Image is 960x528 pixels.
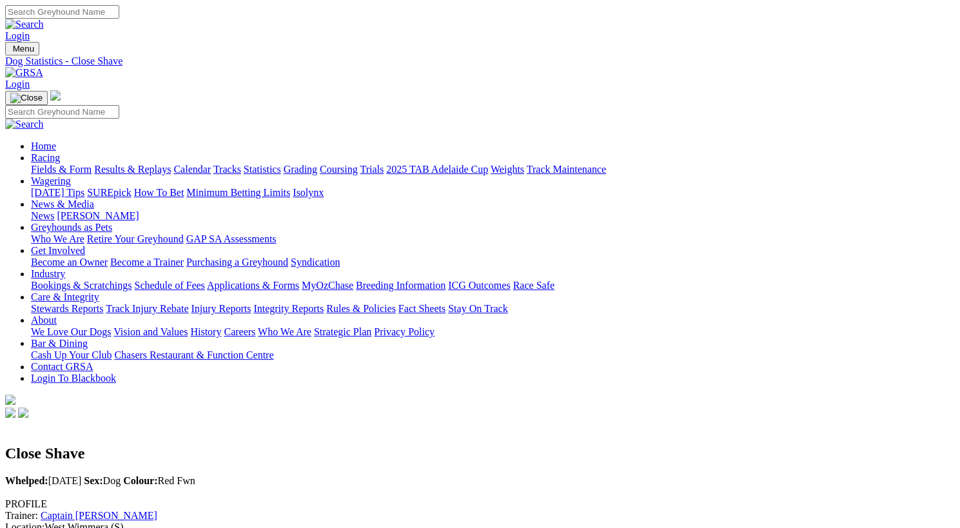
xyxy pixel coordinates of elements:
a: About [31,315,57,326]
a: Login [5,79,30,90]
a: Tracks [213,164,241,175]
div: Racing [31,164,955,175]
a: [DATE] Tips [31,187,84,198]
a: Industry [31,268,65,279]
img: GRSA [5,67,43,79]
a: Rules & Policies [326,303,396,314]
b: Sex: [84,475,103,486]
div: Care & Integrity [31,303,955,315]
img: twitter.svg [18,407,28,418]
a: Bookings & Scratchings [31,280,132,291]
a: Trials [360,164,384,175]
span: Menu [13,44,34,54]
div: News & Media [31,210,955,222]
div: Industry [31,280,955,291]
span: Red Fwn [123,475,195,486]
a: SUREpick [87,187,131,198]
b: Colour: [123,475,157,486]
a: Who We Are [31,233,84,244]
a: Contact GRSA [31,361,93,372]
span: [DATE] [5,475,81,486]
button: Toggle navigation [5,91,48,105]
a: Cash Up Your Club [31,349,112,360]
a: 2025 TAB Adelaide Cup [386,164,488,175]
a: Become a Trainer [110,257,184,268]
a: Coursing [320,164,358,175]
a: [PERSON_NAME] [57,210,139,221]
div: PROFILE [5,498,955,510]
a: Care & Integrity [31,291,99,302]
a: Dog Statistics - Close Shave [5,55,955,67]
a: Fact Sheets [398,303,446,314]
a: Grading [284,164,317,175]
a: Chasers Restaurant & Function Centre [114,349,273,360]
img: Search [5,19,44,30]
a: Stay On Track [448,303,507,314]
a: News & Media [31,199,94,210]
a: Vision and Values [113,326,188,337]
img: facebook.svg [5,407,15,418]
a: Schedule of Fees [134,280,204,291]
h2: Close Shave [5,445,955,462]
a: Fields & Form [31,164,92,175]
div: Bar & Dining [31,349,955,361]
div: Wagering [31,187,955,199]
a: Race Safe [513,280,554,291]
a: MyOzChase [302,280,353,291]
a: Weights [491,164,524,175]
a: Isolynx [293,187,324,198]
a: Calendar [173,164,211,175]
div: About [31,326,955,338]
input: Search [5,5,119,19]
a: Statistics [244,164,281,175]
b: Whelped: [5,475,48,486]
a: Login To Blackbook [31,373,116,384]
a: Wagering [31,175,71,186]
a: Strategic Plan [314,326,371,337]
a: News [31,210,54,221]
a: GAP SA Assessments [186,233,277,244]
a: Syndication [291,257,340,268]
a: Breeding Information [356,280,446,291]
span: Dog [84,475,121,486]
a: Track Injury Rebate [106,303,188,314]
a: Purchasing a Greyhound [186,257,288,268]
a: How To Bet [134,187,184,198]
a: Track Maintenance [527,164,606,175]
button: Toggle navigation [5,42,39,55]
a: Retire Your Greyhound [87,233,184,244]
a: Results & Replays [94,164,171,175]
span: Trainer: [5,510,38,521]
a: We Love Our Dogs [31,326,111,337]
a: Become an Owner [31,257,108,268]
a: Bar & Dining [31,338,88,349]
div: Get Involved [31,257,955,268]
a: Injury Reports [191,303,251,314]
a: Stewards Reports [31,303,103,314]
a: History [190,326,221,337]
a: Racing [31,152,60,163]
a: ICG Outcomes [448,280,510,291]
a: Captain [PERSON_NAME] [41,510,157,521]
img: Close [10,93,43,103]
div: Greyhounds as Pets [31,233,955,245]
img: logo-grsa-white.png [5,395,15,405]
a: Careers [224,326,255,337]
a: Login [5,30,30,41]
a: Get Involved [31,245,85,256]
input: Search [5,105,119,119]
img: Search [5,119,44,130]
img: logo-grsa-white.png [50,90,61,101]
a: Minimum Betting Limits [186,187,290,198]
a: Privacy Policy [374,326,435,337]
a: Integrity Reports [253,303,324,314]
a: Applications & Forms [207,280,299,291]
a: Greyhounds as Pets [31,222,112,233]
a: Home [31,141,56,152]
a: Who We Are [258,326,311,337]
